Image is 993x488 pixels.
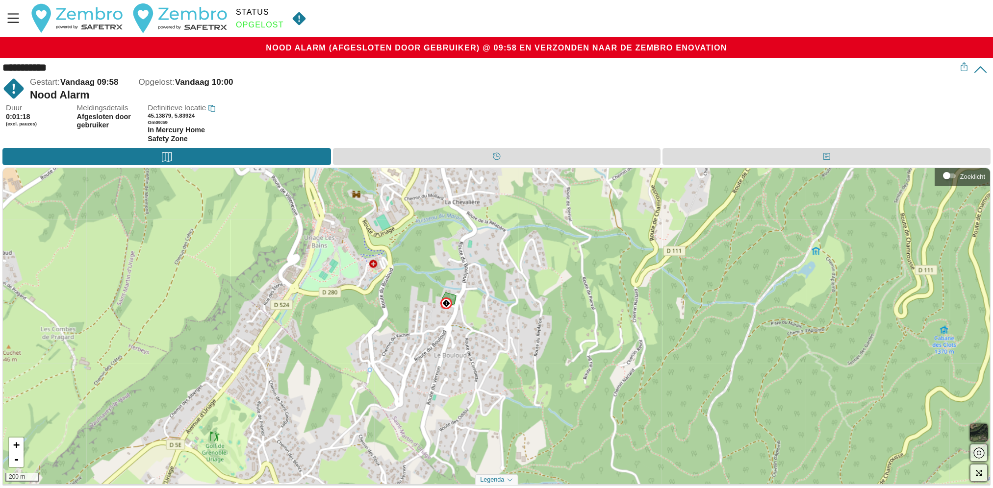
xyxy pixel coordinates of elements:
[139,77,175,87] span: Opgelost:
[960,173,985,180] div: Zoeklicht
[2,148,331,165] div: Kaart
[266,43,727,52] span: Nood Alarm (Afgesloten door gebruiker) @ 09:58 en verzonden naar de Zembro Enovation
[6,113,30,121] span: 0:01:18
[6,121,69,127] span: (excl. pauzes)
[148,113,195,119] span: 45.13879, 5.83924
[236,21,284,29] div: Opgelost
[2,77,25,100] img: MANUAL.svg
[148,103,206,112] span: Definitieve locatie
[77,113,140,130] span: Afgesloten door gebruiker
[480,476,504,483] span: Legenda
[175,77,233,87] span: Vandaag 10:00
[442,299,450,307] img: MANUAL.svg
[132,2,228,34] img: RescueLogo.svg
[77,104,140,112] span: Meldingsdetails
[333,148,661,165] div: Tijdlijn
[30,77,60,87] span: Gestart:
[288,11,310,26] img: MANUAL.svg
[9,452,24,467] a: Zoom out
[6,104,69,112] span: Duur
[236,8,284,17] div: Status
[9,438,24,452] a: Zoom in
[148,126,210,143] span: In Mercury Home Safety Zone
[60,77,119,87] span: Vandaag 09:58
[662,148,991,165] div: gebruikersdetails
[5,473,39,482] div: 200 m
[940,169,985,183] div: Zoeklicht
[30,89,960,101] div: Nood Alarm
[148,120,168,125] span: Om 09:59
